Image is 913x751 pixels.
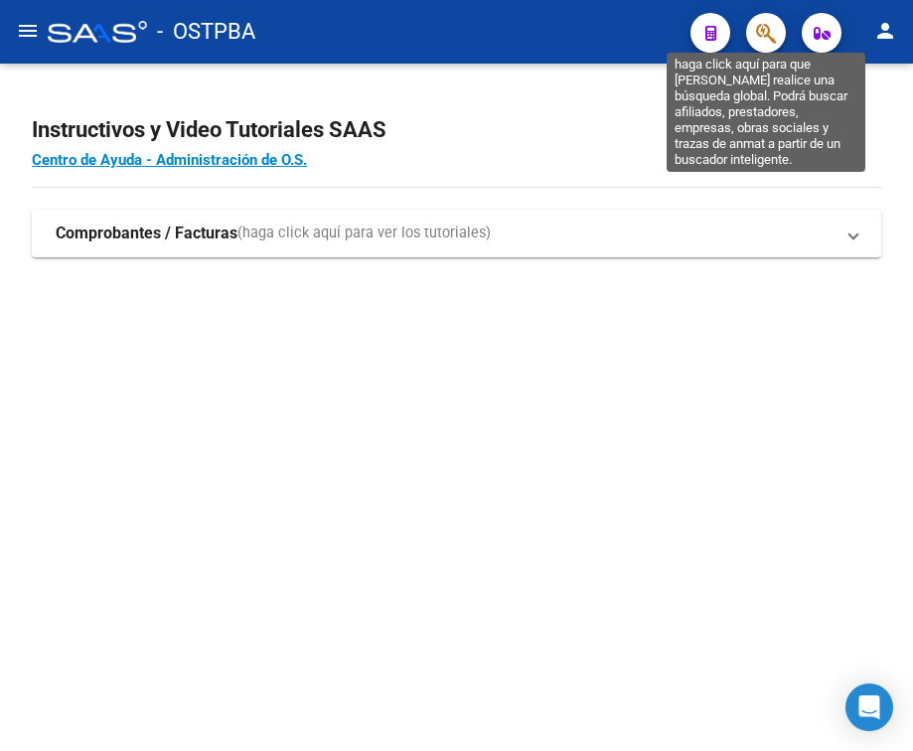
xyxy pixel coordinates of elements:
[16,19,40,43] mat-icon: menu
[157,10,255,54] span: - OSTPBA
[32,151,307,169] a: Centro de Ayuda - Administración de O.S.
[32,210,881,257] mat-expansion-panel-header: Comprobantes / Facturas(haga click aquí para ver los tutoriales)
[873,19,897,43] mat-icon: person
[56,223,237,244] strong: Comprobantes / Facturas
[32,111,881,149] h2: Instructivos y Video Tutoriales SAAS
[237,223,491,244] span: (haga click aquí para ver los tutoriales)
[845,683,893,731] div: Open Intercom Messenger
